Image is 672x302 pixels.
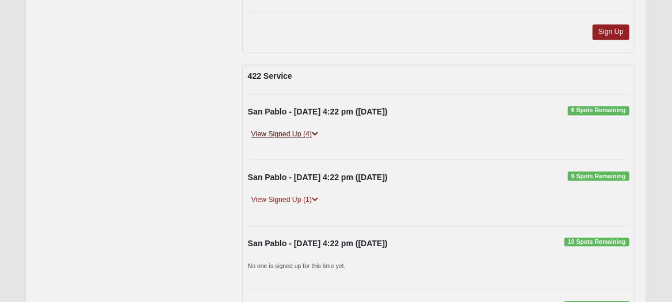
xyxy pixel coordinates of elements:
[248,173,388,182] strong: San Pablo - [DATE] 4:22 pm ([DATE])
[248,107,388,116] strong: San Pablo - [DATE] 4:22 pm ([DATE])
[248,128,322,140] a: View Signed Up (4)
[248,71,292,81] strong: 422 Service
[248,194,322,206] a: View Signed Up (1)
[568,171,629,181] span: 9 Spots Remaining
[248,262,346,269] small: No one is signed up for this time yet.
[593,24,629,40] a: Sign Up
[564,238,629,247] span: 10 Spots Remaining
[248,239,388,248] strong: San Pablo - [DATE] 4:22 pm ([DATE])
[568,106,629,115] span: 6 Spots Remaining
